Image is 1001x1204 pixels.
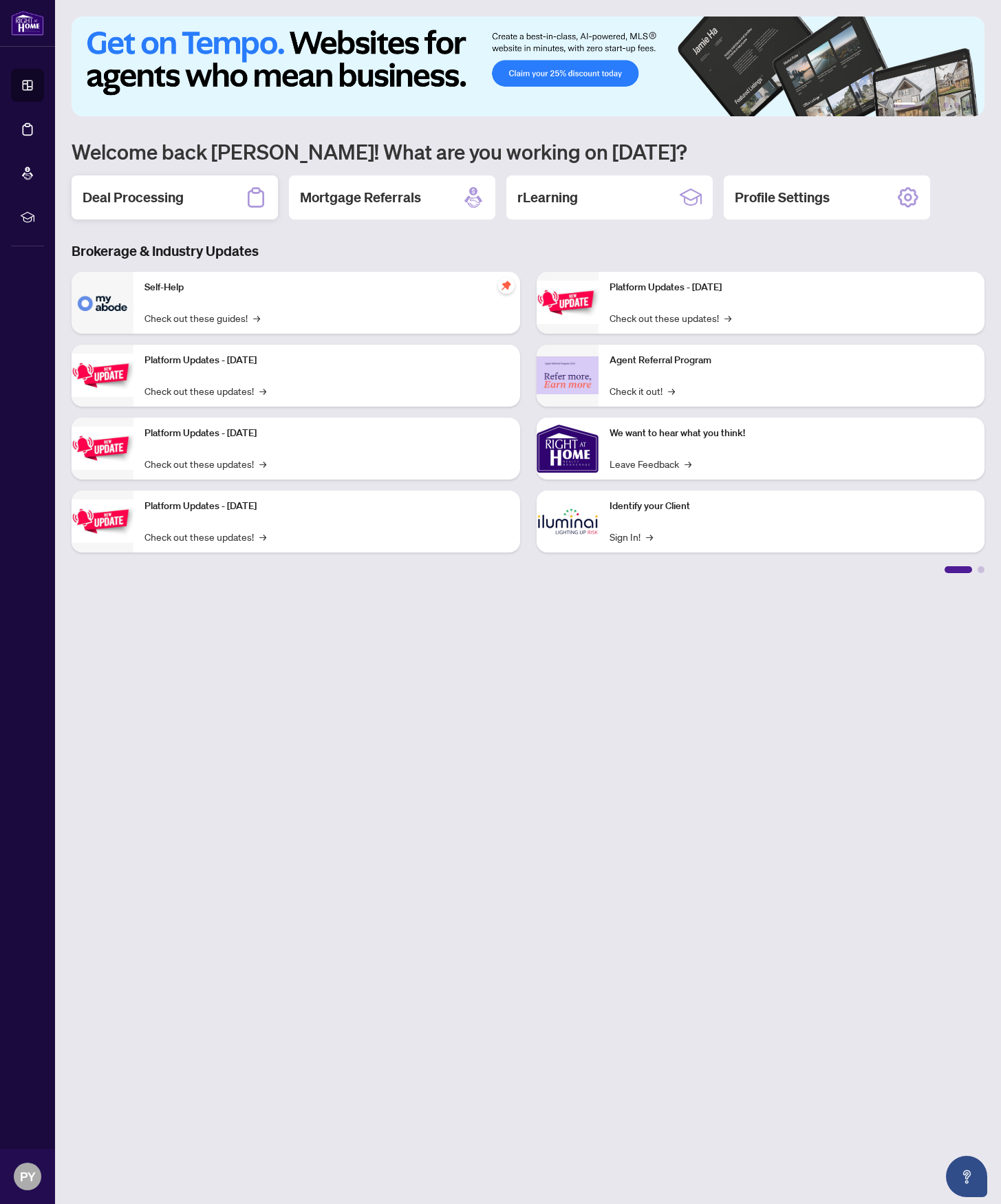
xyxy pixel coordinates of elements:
img: Platform Updates - September 16, 2025 [72,354,133,397]
h3: Brokerage & Industry Updates [72,241,984,261]
h2: Deal Processing [83,188,184,207]
button: 4 [943,103,949,108]
span: → [259,383,266,398]
img: Agent Referral Program [537,356,599,394]
a: Check out these updates!→ [144,383,266,398]
button: Open asap [946,1156,987,1197]
img: We want to hear what you think! [537,418,599,480]
span: → [253,310,260,325]
button: 3 [932,103,938,108]
a: Check out these updates!→ [144,529,266,544]
img: Platform Updates - July 8, 2025 [72,499,133,543]
img: logo [11,10,44,36]
button: 1 [894,103,916,108]
img: Self-Help [72,272,133,334]
a: Check out these guides!→ [144,310,260,325]
h2: rLearning [517,188,578,207]
span: pushpin [498,277,515,294]
a: Check out these updates!→ [144,456,266,471]
span: → [646,529,653,544]
a: Check out these updates!→ [610,310,731,325]
img: Platform Updates - July 21, 2025 [72,427,133,470]
span: → [259,456,266,471]
a: Check it out!→ [610,383,675,398]
span: → [685,456,691,471]
span: PY [20,1167,36,1186]
span: → [259,529,266,544]
p: Agent Referral Program [610,353,974,368]
h2: Mortgage Referrals [300,188,421,207]
button: 6 [965,103,971,108]
h2: Profile Settings [735,188,830,207]
p: We want to hear what you think! [610,426,974,441]
p: Platform Updates - [DATE] [144,426,509,441]
button: 2 [921,103,927,108]
p: Self-Help [144,280,509,295]
span: → [668,383,675,398]
img: Identify your Client [537,491,599,552]
img: Platform Updates - June 23, 2025 [537,281,599,324]
span: → [724,310,731,325]
p: Platform Updates - [DATE] [144,353,509,368]
p: Platform Updates - [DATE] [144,499,509,514]
a: Leave Feedback→ [610,456,691,471]
a: Sign In!→ [610,529,653,544]
p: Identify your Client [610,499,974,514]
img: Slide 0 [72,17,984,116]
h1: Welcome back [PERSON_NAME]! What are you working on [DATE]? [72,138,984,164]
p: Platform Updates - [DATE] [610,280,974,295]
button: 5 [954,103,960,108]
